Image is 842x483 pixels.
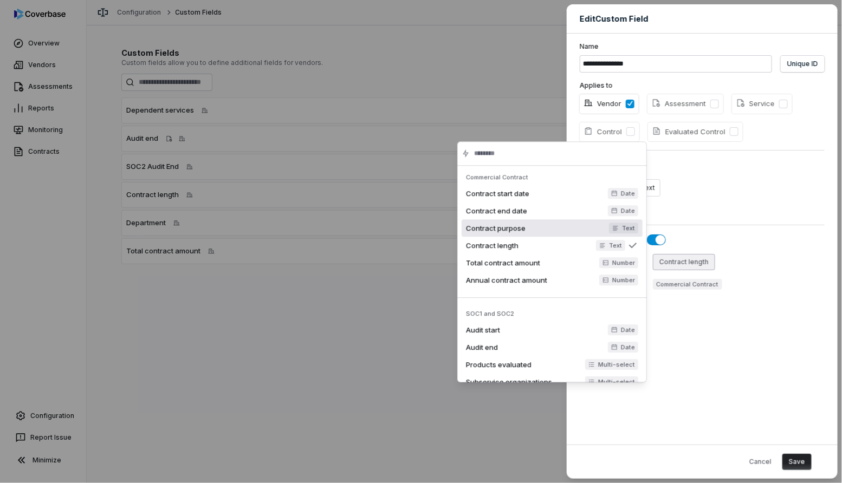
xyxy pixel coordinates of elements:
span: Number [599,257,638,268]
span: Date [608,342,638,353]
button: Cancel [743,454,778,470]
span: Audit start [466,325,606,335]
span: Date [608,188,638,199]
button: Autofill [647,234,666,245]
span: Annual contract amount [466,275,597,285]
span: Total contract amount [466,258,597,267]
span: Subservice organizations [466,377,583,387]
span: Edit Custom Field [580,13,649,24]
button: Commercial Contract [653,279,722,290]
span: Service [736,99,775,109]
span: Contract start date [466,188,606,198]
span: Control [584,127,622,138]
span: Contract end date [466,206,606,216]
button: Vendor [626,100,634,108]
span: Contract length [466,240,594,250]
span: Vendor [584,99,621,109]
button: Contract length [653,254,715,270]
span: Date [608,205,638,216]
div: Contract length [659,258,709,266]
span: Products evaluated [466,360,583,369]
div: Suggestions [457,166,647,382]
span: Evaluated Control [652,127,726,138]
label: Applies to [580,81,825,90]
div: SOC1 and SOC2 [462,306,643,321]
span: Contract purpose [466,223,607,233]
button: Assessment [710,100,719,108]
button: Service [779,100,788,108]
button: Unique ID [781,56,825,72]
span: Date [608,324,638,335]
button: Control [626,127,635,136]
div: Commercial Contract [462,170,643,185]
span: Number [599,275,638,285]
span: Text [609,223,638,233]
span: Multi-select [585,376,638,387]
span: Text [596,240,625,251]
label: Name [580,42,825,51]
span: Assessment [652,99,706,109]
span: Multi-select [585,359,638,370]
button: Save [782,454,812,470]
span: Audit end [466,342,606,352]
button: Evaluated Control [730,127,739,136]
